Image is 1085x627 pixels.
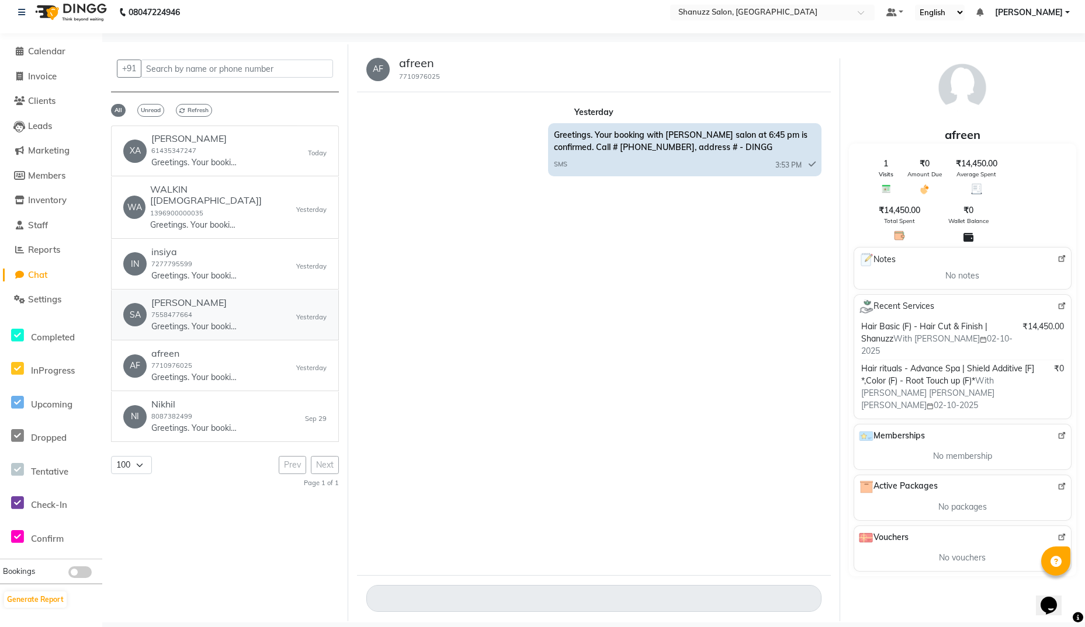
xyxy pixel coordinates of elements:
small: 1396900000035 [150,209,203,217]
span: ₹14,450.00 [1022,321,1064,333]
span: Total Spent [884,217,915,225]
iframe: chat widget [1036,580,1073,615]
span: Settings [28,294,61,305]
small: Page 1 of 1 [304,479,339,487]
div: XA [123,140,147,163]
span: Leads [28,120,52,131]
span: Wallet Balance [948,217,989,225]
h6: WALKIN [[DEMOGRAPHIC_DATA]] [150,184,296,206]
span: SMS [554,159,567,169]
h6: insiya [151,246,239,257]
p: Greetings. Your booking with [PERSON_NAME] salon at 6:00 pm is confirmed. Call # [PHONE_NUMBER], ... [151,321,239,333]
p: Greetings. Your booking with [PERSON_NAME] salon at 7:00 pm is confirmed. Call # [PHONE_NUMBER], ... [151,156,239,169]
a: Clients [3,95,99,108]
span: 3:53 PM [775,160,802,170]
small: 8087382499 [151,412,192,420]
span: Vouchers [859,531,909,545]
span: Hair Basic (F) - Hair Cut & Finish | Shanuzz [861,321,987,344]
small: Yesterday [296,205,327,215]
span: Chat [28,269,47,280]
span: Unread [137,104,164,117]
span: Refresh [176,104,212,117]
span: Clients [28,95,56,106]
img: Total Spent Icon [894,230,905,241]
small: Yesterday [296,363,327,373]
span: Amount Due [907,170,942,179]
span: All [111,104,126,117]
small: 7277795599 [151,260,192,268]
span: Invoice [28,71,57,82]
h6: afreen [151,348,239,359]
input: Search by name or phone number [141,60,333,78]
span: Completed [31,332,75,343]
small: Today [308,148,327,158]
a: Members [3,169,99,183]
div: afreen [849,126,1077,144]
span: Tentative [31,466,68,477]
img: avatar [933,58,992,117]
span: With [PERSON_NAME] 02-10-2025 [861,333,1013,356]
span: Inventory [28,194,67,205]
span: No packages [938,501,987,513]
small: Yesterday [296,262,327,271]
span: Upcoming [31,399,72,410]
img: Amount Due Icon [919,183,930,195]
span: ₹0 [963,204,973,217]
div: IN [123,252,147,276]
button: Generate Report [4,591,67,608]
span: Check-In [31,499,67,510]
span: Hair rituals - Advance Spa | Shield Additive [F] *,Color (F) - Root Touch up (F)* [861,363,1034,386]
button: +91 [117,60,141,78]
span: ₹14,450.00 [956,158,997,170]
span: Members [28,170,65,181]
span: Memberships [859,429,925,443]
span: 1 [883,158,888,170]
h6: [PERSON_NAME] [151,133,239,144]
p: Greetings. Your booking with [PERSON_NAME] salon at 5:00 pm is confirmed. Call # [PHONE_NUMBER], ... [151,422,239,434]
a: Chat [3,269,99,282]
a: Calendar [3,45,99,58]
a: Leads [3,120,99,133]
span: ₹0 [920,158,930,170]
span: Dropped [31,432,67,443]
div: WA [123,196,145,219]
span: Staff [28,220,48,231]
span: Confirm [31,533,64,544]
a: Staff [3,219,99,232]
span: Recent Services [859,299,934,313]
small: 61435347247 [151,147,196,155]
h6: [PERSON_NAME] [151,297,239,308]
span: With [PERSON_NAME] [PERSON_NAME] [PERSON_NAME] 02-10-2025 [861,375,994,410]
span: Notes [859,252,896,267]
span: Bookings [3,566,35,576]
div: SA [123,303,147,326]
span: Active Packages [859,480,938,494]
div: AF [366,58,390,81]
small: 7710976025 [399,72,440,81]
strong: Yesterday [574,107,613,117]
small: 7710976025 [151,361,192,370]
p: Greetings. Your booking with [PERSON_NAME] salon at 5:15 pm is confirmed. Call # [PHONE_NUMBER], ... [151,270,239,282]
a: Reports [3,243,99,257]
p: Greetings. Your booking with [PERSON_NAME] salon at 6:45 pm is confirmed. Call # [PHONE_NUMBER], ... [151,371,239,384]
span: No notes [945,270,979,282]
span: ₹0 [1054,363,1064,375]
span: No vouchers [939,552,986,564]
span: Visits [879,170,893,179]
span: ₹14,450.00 [879,204,920,217]
p: Greetings. Your booking with [PERSON_NAME] salon at 10:00 am is confirmed. Call # [PHONE_NUMBER],... [150,219,238,231]
a: Settings [3,293,99,306]
h6: Nikhil [151,399,239,410]
span: InProgress [31,365,75,376]
span: Greetings. Your booking with [PERSON_NAME] salon at 6:45 pm is confirmed. Call # [PHONE_NUMBER], ... [554,130,807,152]
span: Calendar [28,46,65,57]
span: [PERSON_NAME] [995,6,1063,19]
span: Reports [28,244,60,255]
div: NI [123,405,147,429]
span: Average Spent [956,170,996,179]
h5: afreen [399,56,440,70]
a: Invoice [3,70,99,83]
img: Average Spent Icon [971,183,982,194]
a: Inventory [3,194,99,207]
span: Marketing [28,145,70,156]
